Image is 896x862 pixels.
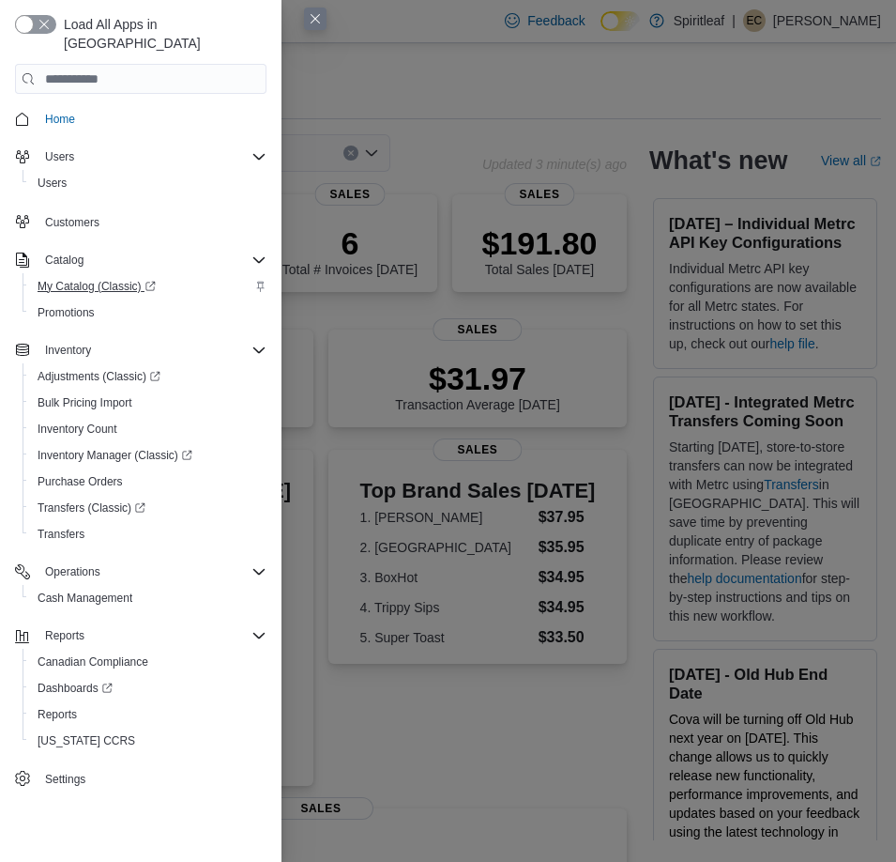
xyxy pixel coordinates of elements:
[38,339,266,362] span: Inventory
[8,247,274,273] button: Catalog
[23,273,274,300] a: My Catalog (Classic)
[30,275,163,298] a: My Catalog (Classic)
[38,176,67,191] span: Users
[30,523,266,546] span: Transfers
[30,651,266,673] span: Canadian Compliance
[30,392,140,414] a: Bulk Pricing Import
[38,591,132,606] span: Cash Management
[45,564,100,579] span: Operations
[30,730,266,752] span: Washington CCRS
[30,444,266,467] span: Inventory Manager (Classic)
[38,107,266,131] span: Home
[30,587,140,609] a: Cash Management
[8,337,274,363] button: Inventory
[23,675,274,701] a: Dashboards
[8,105,274,132] button: Home
[30,497,266,519] span: Transfers (Classic)
[30,275,266,298] span: My Catalog (Classic)
[8,623,274,649] button: Reports
[8,559,274,585] button: Operations
[23,701,274,728] button: Reports
[23,416,274,442] button: Inventory Count
[38,395,132,410] span: Bulk Pricing Import
[8,208,274,235] button: Customers
[38,448,192,463] span: Inventory Manager (Classic)
[38,500,145,516] span: Transfers (Classic)
[30,587,266,609] span: Cash Management
[23,170,274,196] button: Users
[30,470,130,493] a: Purchase Orders
[30,172,266,194] span: Users
[38,209,266,233] span: Customers
[30,301,102,324] a: Promotions
[30,444,200,467] a: Inventory Manager (Classic)
[30,301,266,324] span: Promotions
[38,369,160,384] span: Adjustments (Classic)
[23,649,274,675] button: Canadian Compliance
[38,305,95,320] span: Promotions
[38,561,266,583] span: Operations
[45,343,91,358] span: Inventory
[30,651,156,673] a: Canadian Compliance
[38,624,266,647] span: Reports
[23,469,274,495] button: Purchase Orders
[56,15,266,53] span: Load All Apps in [GEOGRAPHIC_DATA]
[45,149,74,164] span: Users
[30,677,266,700] span: Dashboards
[38,249,266,271] span: Catalog
[304,8,327,30] button: Close this dialog
[38,654,148,670] span: Canadian Compliance
[23,728,274,754] button: [US_STATE] CCRS
[38,108,83,131] a: Home
[45,112,75,127] span: Home
[38,146,266,168] span: Users
[30,703,84,726] a: Reports
[23,495,274,521] a: Transfers (Classic)
[15,98,266,796] nav: Complex example
[38,681,113,696] span: Dashboards
[23,300,274,326] button: Promotions
[30,392,266,414] span: Bulk Pricing Import
[38,707,77,722] span: Reports
[30,365,266,388] span: Adjustments (Classic)
[23,363,274,390] a: Adjustments (Classic)
[8,765,274,793] button: Settings
[38,422,117,437] span: Inventory Count
[45,772,85,787] span: Settings
[38,146,82,168] button: Users
[23,390,274,416] button: Bulk Pricing Import
[38,527,84,542] span: Transfers
[30,730,143,752] a: [US_STATE] CCRS
[30,497,153,519] a: Transfers (Classic)
[30,703,266,726] span: Reports
[30,677,120,700] a: Dashboards
[30,365,168,388] a: Adjustments (Classic)
[30,418,266,440] span: Inventory Count
[38,279,156,294] span: My Catalog (Classic)
[23,521,274,547] button: Transfers
[38,211,107,234] a: Customers
[23,585,274,611] button: Cash Management
[38,624,92,647] button: Reports
[38,767,266,791] span: Settings
[30,470,266,493] span: Purchase Orders
[38,474,123,489] span: Purchase Orders
[38,733,135,748] span: [US_STATE] CCRS
[38,249,91,271] button: Catalog
[45,253,84,268] span: Catalog
[38,561,108,583] button: Operations
[38,768,93,791] a: Settings
[30,523,92,546] a: Transfers
[45,628,84,643] span: Reports
[30,172,74,194] a: Users
[8,144,274,170] button: Users
[45,215,99,230] span: Customers
[38,339,99,362] button: Inventory
[23,442,274,469] a: Inventory Manager (Classic)
[30,418,125,440] a: Inventory Count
